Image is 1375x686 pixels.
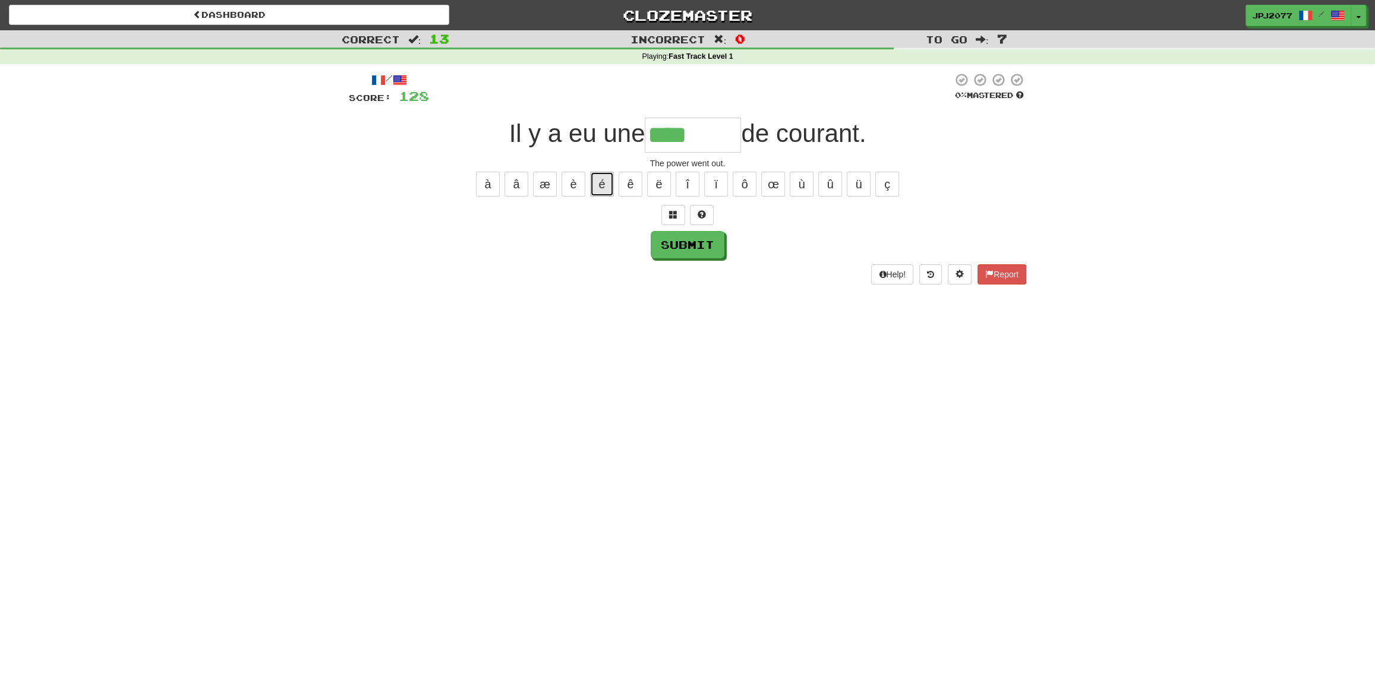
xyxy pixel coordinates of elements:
[399,88,429,103] span: 128
[630,33,705,45] span: Incorrect
[976,34,989,45] span: :
[349,157,1026,169] div: The power went out.
[533,172,557,197] button: æ
[953,90,1026,101] div: Mastered
[1319,10,1324,18] span: /
[651,231,724,258] button: Submit
[668,52,733,61] strong: Fast Track Level 1
[790,172,813,197] button: ù
[408,34,421,45] span: :
[741,119,866,147] span: de courant.
[342,33,400,45] span: Correct
[619,172,642,197] button: ê
[676,172,699,197] button: î
[875,172,899,197] button: ç
[690,205,714,225] button: Single letter hint - you only get 1 per sentence and score half the points! alt+h
[1245,5,1351,26] a: JPJ2077 /
[871,264,913,284] button: Help!
[714,34,727,45] span: :
[955,90,967,100] span: 0 %
[562,172,585,197] button: è
[926,33,967,45] span: To go
[818,172,842,197] button: û
[476,172,500,197] button: à
[704,172,728,197] button: ï
[996,31,1007,46] span: 7
[919,264,942,284] button: Round history (alt+y)
[509,119,645,147] span: Il y a eu une
[429,31,449,46] span: 13
[349,93,392,103] span: Score:
[734,31,745,46] span: 0
[847,172,871,197] button: ü
[504,172,528,197] button: â
[977,264,1026,284] button: Report
[467,5,907,26] a: Clozemaster
[590,172,614,197] button: é
[349,72,429,87] div: /
[1252,10,1292,21] span: JPJ2077
[9,5,449,25] a: Dashboard
[733,172,756,197] button: ô
[647,172,671,197] button: ë
[661,205,685,225] button: Switch sentence to multiple choice alt+p
[761,172,785,197] button: œ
